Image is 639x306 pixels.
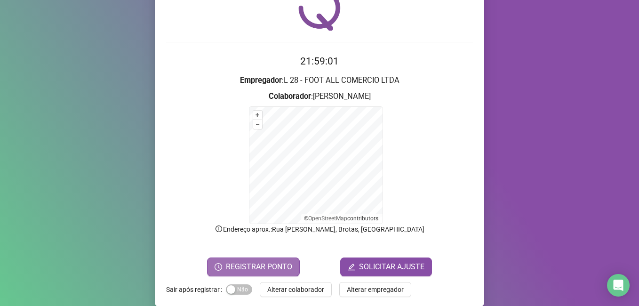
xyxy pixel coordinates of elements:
span: REGISTRAR PONTO [226,261,292,273]
h3: : [PERSON_NAME] [166,90,473,103]
h3: : L 28 - FOOT ALL COMERCIO LTDA [166,74,473,87]
span: edit [348,263,355,271]
span: Alterar colaborador [267,284,324,295]
span: clock-circle [215,263,222,271]
button: Alterar colaborador [260,282,332,297]
button: REGISTRAR PONTO [207,258,300,276]
span: Alterar empregador [347,284,404,295]
a: OpenStreetMap [308,215,347,222]
button: + [253,111,262,120]
button: – [253,120,262,129]
strong: Colaborador [269,92,311,101]
label: Sair após registrar [166,282,226,297]
button: Alterar empregador [339,282,411,297]
span: info-circle [215,225,223,233]
button: editSOLICITAR AJUSTE [340,258,432,276]
span: SOLICITAR AJUSTE [359,261,424,273]
p: Endereço aprox. : Rua [PERSON_NAME], Brotas, [GEOGRAPHIC_DATA] [166,224,473,234]
strong: Empregador [240,76,282,85]
time: 21:59:01 [300,56,339,67]
li: © contributors. [304,215,380,222]
div: Open Intercom Messenger [607,274,630,297]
